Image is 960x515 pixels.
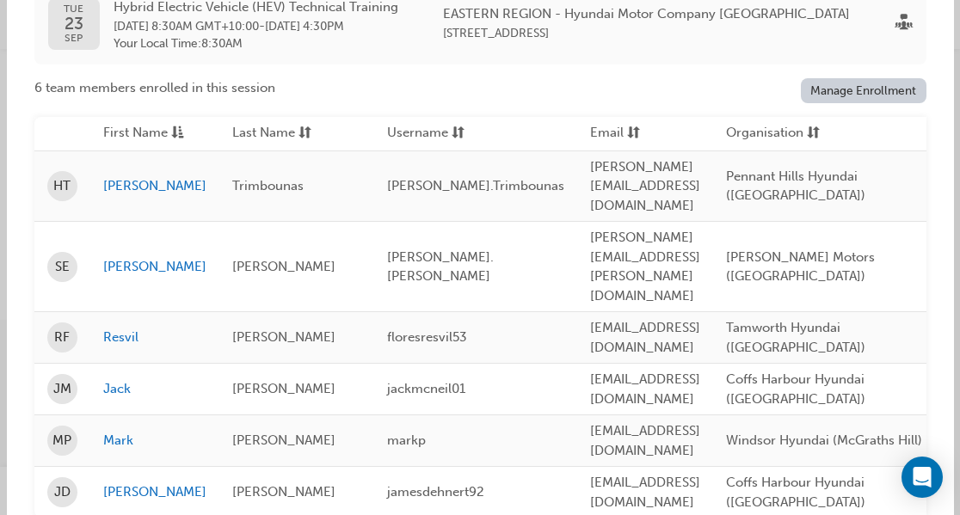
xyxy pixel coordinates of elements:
span: jackmcneil01 [387,381,465,396]
span: Last Name [232,123,295,144]
button: Emailsorting-icon [590,123,685,144]
a: Manage Enrollment [801,78,926,103]
a: Jack [103,379,206,399]
span: Organisation [726,123,803,144]
span: JD [54,482,71,502]
span: sorting-icon [452,123,465,144]
span: Your Local Time : 8:30AM [114,36,398,52]
span: [PERSON_NAME].[PERSON_NAME] [387,249,494,285]
span: EASTERN REGION - Hyundai Motor Company [GEOGRAPHIC_DATA] [443,4,850,24]
a: [PERSON_NAME] [103,482,206,502]
span: [PERSON_NAME] [232,381,335,396]
span: [PERSON_NAME][EMAIL_ADDRESS][DOMAIN_NAME] [590,159,700,213]
span: sorting-icon [627,123,640,144]
span: [PERSON_NAME] [232,329,335,345]
span: SE [55,257,70,277]
span: Coffs Harbour Hyundai ([GEOGRAPHIC_DATA]) [726,475,865,510]
span: Coffs Harbour Hyundai ([GEOGRAPHIC_DATA]) [726,371,865,407]
span: [EMAIL_ADDRESS][DOMAIN_NAME] [590,423,700,458]
span: Username [387,123,448,144]
button: First Nameasc-icon [103,123,198,144]
span: sorting-icon [807,123,820,144]
span: [EMAIL_ADDRESS][DOMAIN_NAME] [590,320,700,355]
button: Organisationsorting-icon [726,123,821,144]
button: Last Namesorting-icon [232,123,327,144]
span: [PERSON_NAME] [232,484,335,500]
span: floresresvil53 [387,329,467,345]
span: Email [590,123,624,144]
span: First Name [103,123,168,144]
span: TUE [64,3,83,15]
a: [PERSON_NAME] [103,176,206,196]
span: Pennant Hills Hyundai ([GEOGRAPHIC_DATA]) [726,169,865,204]
span: [PERSON_NAME] [232,259,335,274]
a: Resvil [103,328,206,347]
span: [EMAIL_ADDRESS][DOMAIN_NAME] [590,371,700,407]
span: 23 Sep 2025 4:30PM [265,19,344,34]
span: markp [387,432,426,448]
span: jamesdehnert92 [387,484,484,500]
span: 23 [64,15,83,33]
span: HT [53,176,71,196]
span: 6 team members enrolled in this session [34,78,275,98]
span: SEP [64,33,83,44]
span: [PERSON_NAME] [232,432,335,448]
span: Tamworth Hyundai ([GEOGRAPHIC_DATA]) [726,320,865,355]
span: [PERSON_NAME][EMAIL_ADDRESS][PERSON_NAME][DOMAIN_NAME] [590,230,700,303]
span: RF [54,328,70,347]
span: [STREET_ADDRESS] [443,26,549,40]
span: [EMAIL_ADDRESS][DOMAIN_NAME] [590,475,700,510]
a: [PERSON_NAME] [103,257,206,277]
span: MP [52,431,71,451]
span: Windsor Hyundai (McGraths Hill) [726,432,922,448]
span: Trimbounas [232,178,304,193]
a: Mark [103,431,206,451]
span: [PERSON_NAME].Trimbounas [387,178,564,193]
div: Open Intercom Messenger [902,457,943,498]
span: [PERSON_NAME] Motors ([GEOGRAPHIC_DATA]) [726,249,875,285]
span: sorting-icon [298,123,311,144]
button: Usernamesorting-icon [387,123,482,144]
span: JM [53,379,71,399]
span: 23 Sep 2025 8:30AM GMT+10:00 [114,19,259,34]
span: sessionType_FACE_TO_FACE-icon [895,15,913,34]
span: asc-icon [171,123,184,144]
